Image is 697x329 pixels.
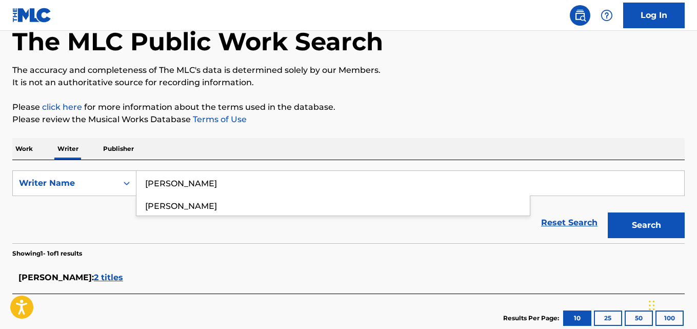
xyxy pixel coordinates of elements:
[12,101,685,113] p: Please for more information about the terms used in the database.
[596,5,617,26] div: Help
[12,170,685,243] form: Search Form
[608,212,685,238] button: Search
[12,138,36,160] p: Work
[145,201,217,211] span: [PERSON_NAME]
[12,64,685,76] p: The accuracy and completeness of The MLC's data is determined solely by our Members.
[42,102,82,112] a: click here
[625,311,653,326] button: 50
[94,273,123,282] span: 2 titles
[191,114,247,124] a: Terms of Use
[563,311,591,326] button: 10
[623,3,685,28] a: Log In
[601,9,613,22] img: help
[12,76,685,89] p: It is not an authoritative source for recording information.
[12,249,82,258] p: Showing 1 - 1 of 1 results
[54,138,82,160] p: Writer
[574,9,586,22] img: search
[570,5,590,26] a: Public Search
[100,138,137,160] p: Publisher
[646,280,697,329] iframe: Chat Widget
[12,113,685,126] p: Please review the Musical Works Database
[536,211,603,234] a: Reset Search
[594,311,622,326] button: 25
[12,26,383,57] h1: The MLC Public Work Search
[19,177,111,189] div: Writer Name
[12,8,52,23] img: MLC Logo
[649,290,655,321] div: Drag
[18,273,94,282] span: [PERSON_NAME] :
[503,314,562,323] p: Results Per Page:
